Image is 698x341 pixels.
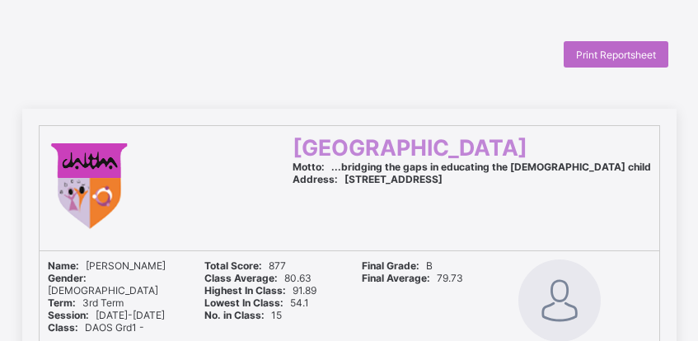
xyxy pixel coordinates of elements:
b: Session: [48,309,89,321]
b: Final Average: [362,272,430,284]
span: [STREET_ADDRESS] [293,173,443,185]
b: Lowest In Class: [204,297,283,309]
span: 79.73 [362,272,463,284]
span: [PERSON_NAME] [48,259,166,272]
span: DAOS Grd1 - [48,321,144,334]
span: ...bridging the gaps in educating the [DEMOGRAPHIC_DATA] child [293,161,651,173]
b: Term: [48,297,76,309]
span: 15 [204,309,282,321]
span: 80.63 [204,272,312,284]
span: Print Reportsheet [576,49,656,61]
b: Motto: [293,161,325,173]
b: Total Score: [204,259,262,272]
span: B [362,259,433,272]
b: Class: [48,321,78,334]
span: [GEOGRAPHIC_DATA] [293,134,527,161]
span: 54.1 [204,297,309,309]
b: Final Grade: [362,259,419,272]
span: [DEMOGRAPHIC_DATA] [48,272,158,297]
b: Class Average: [204,272,278,284]
b: Name: [48,259,79,272]
span: 877 [204,259,286,272]
span: 91.89 [204,284,316,297]
b: Gender: [48,272,87,284]
span: [DATE]-[DATE] [48,309,165,321]
b: Address: [293,173,338,185]
b: Highest In Class: [204,284,286,297]
b: No. in Class: [204,309,265,321]
span: 3rd Term [48,297,124,309]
